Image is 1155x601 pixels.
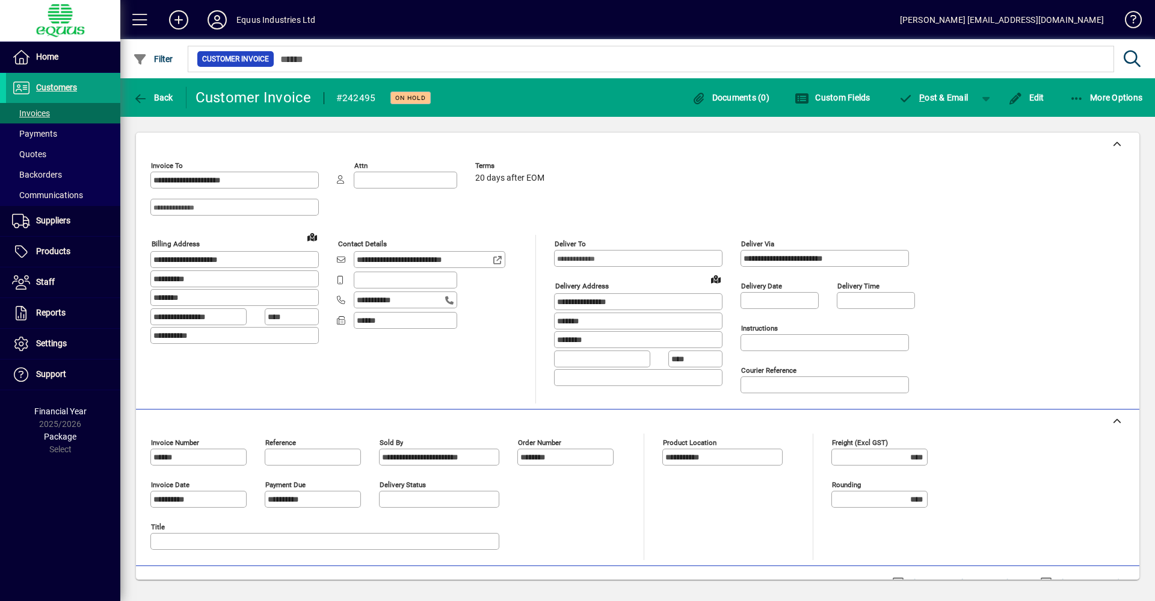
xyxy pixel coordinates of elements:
mat-label: Instructions [741,324,778,332]
span: 20 days after EOM [475,173,544,183]
mat-label: Invoice number [151,438,199,447]
span: Backorders [12,170,62,179]
mat-label: Freight (excl GST) [832,438,888,447]
a: Knowledge Base [1116,2,1140,42]
a: Staff [6,267,120,297]
button: Profile [198,9,236,31]
span: Staff [36,277,55,287]
mat-label: Delivery status [380,481,426,489]
div: #242495 [336,89,376,108]
span: Home [36,52,58,61]
button: Add [159,9,198,31]
a: Backorders [6,164,120,185]
span: More Options [1070,93,1143,102]
div: Equus Industries Ltd [236,10,316,30]
span: Customer Invoice [202,53,269,65]
mat-label: Product location [663,438,716,447]
a: Quotes [6,144,120,164]
span: Settings [36,338,67,348]
a: Invoices [6,103,120,123]
mat-label: Order number [518,438,561,447]
span: Filter [133,54,173,64]
mat-label: Deliver via [741,240,774,248]
span: Suppliers [36,216,70,225]
span: Back [133,93,173,102]
a: View on map [706,269,725,288]
button: Documents (0) [688,87,772,108]
span: On hold [395,94,426,102]
mat-label: Payment due [265,481,306,489]
span: Financial Year [34,406,87,416]
mat-label: Invoice To [151,161,183,170]
mat-label: Delivery time [837,282,879,290]
span: Custom Fields [795,93,870,102]
mat-label: Sold by [380,438,403,447]
a: Products [6,237,120,267]
a: Settings [6,329,120,359]
span: Quotes [12,149,46,159]
label: Show Line Volumes/Weights [907,577,1019,589]
span: Support [36,369,66,379]
span: Invoices [12,108,50,118]
a: Reports [6,298,120,328]
span: Reports [36,308,66,317]
app-page-header-button: Back [120,87,186,108]
a: Suppliers [6,206,120,236]
span: Products [36,246,70,256]
span: Communications [12,190,83,200]
span: Documents (0) [691,93,769,102]
mat-label: Invoice date [151,481,189,489]
div: [PERSON_NAME] [EMAIL_ADDRESS][DOMAIN_NAME] [900,10,1104,30]
span: ost & Email [899,93,969,102]
div: Customer Invoice [196,88,312,107]
span: Package [44,432,76,441]
label: Show Cost/Profit [1055,577,1124,589]
button: Custom Fields [792,87,873,108]
button: Edit [1005,87,1047,108]
mat-label: Attn [354,161,368,170]
a: Payments [6,123,120,144]
span: Payments [12,129,57,139]
a: Communications [6,185,120,205]
span: P [919,93,925,102]
button: Post & Email [893,87,975,108]
mat-label: Deliver To [555,240,586,248]
button: Back [130,87,176,108]
mat-label: Courier Reference [741,366,796,375]
mat-label: Reference [265,438,296,447]
a: Home [6,42,120,72]
a: Support [6,360,120,390]
button: More Options [1067,87,1146,108]
mat-label: Title [151,523,165,531]
button: Filter [130,48,176,70]
span: Terms [475,162,547,170]
span: Customers [36,83,77,92]
a: View on map [303,227,322,246]
mat-label: Delivery date [741,282,782,290]
mat-label: Rounding [832,481,861,489]
span: Edit [1008,93,1044,102]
